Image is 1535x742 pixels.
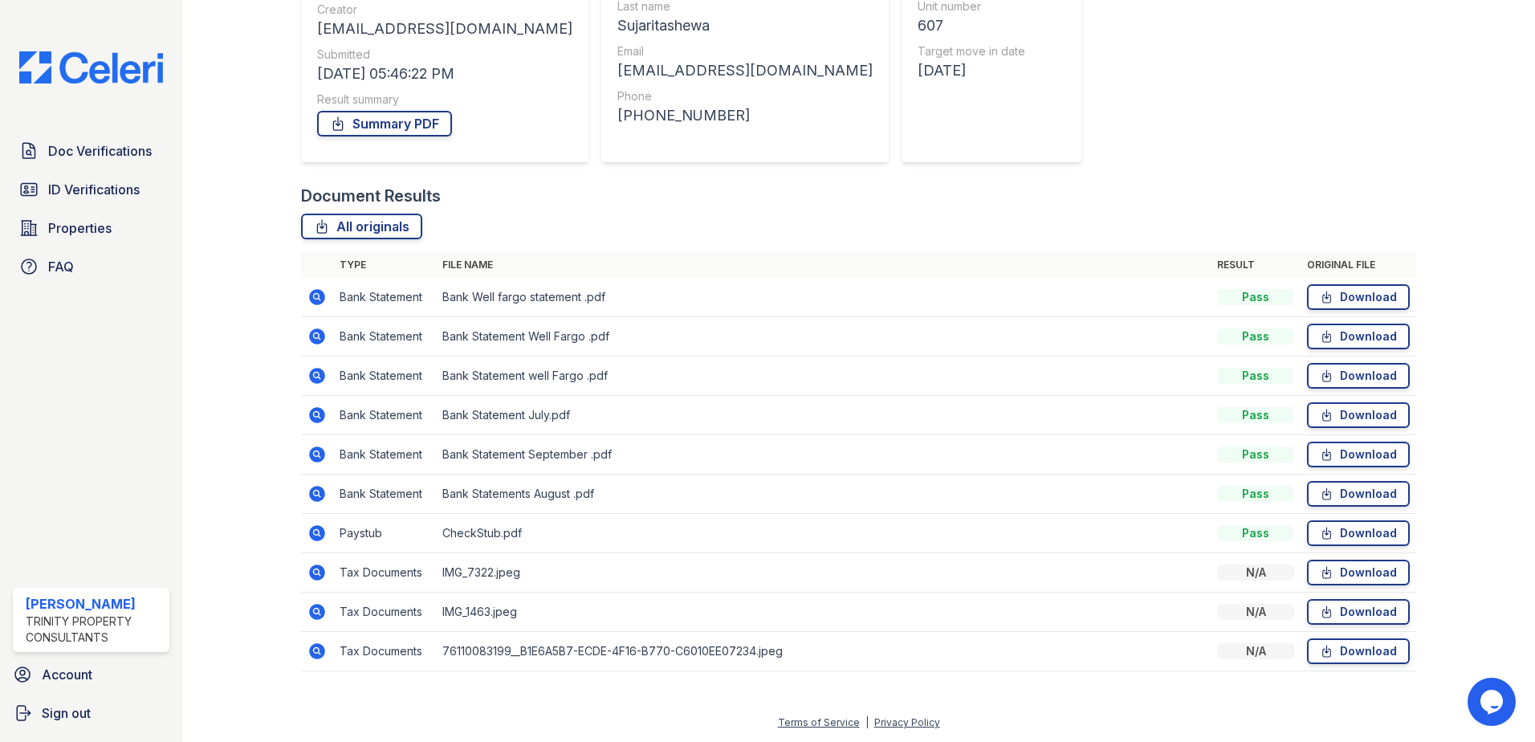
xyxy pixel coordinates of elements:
a: Account [6,658,176,691]
div: Document Results [301,185,441,207]
td: Bank Statement [333,396,436,435]
th: Type [333,252,436,278]
td: Bank Statement [333,278,436,317]
td: Tax Documents [333,593,436,632]
div: | [865,716,869,728]
img: CE_Logo_Blue-a8612792a0a2168367f1c8372b55b34899dd931a85d93a1a3d3e32e68fde9ad4.png [6,51,176,84]
div: 607 [918,14,1025,37]
div: [EMAIL_ADDRESS][DOMAIN_NAME] [617,59,873,82]
div: [PHONE_NUMBER] [617,104,873,127]
a: Download [1307,599,1410,625]
td: Bank Statement Well Fargo .pdf [436,317,1211,357]
a: Download [1307,324,1410,349]
td: Bank Statement July.pdf [436,396,1211,435]
div: [PERSON_NAME] [26,594,163,614]
div: Target move in date [918,43,1025,59]
a: Properties [13,212,169,244]
div: Result summary [317,92,572,108]
td: IMG_7322.jpeg [436,553,1211,593]
div: Pass [1217,289,1294,305]
th: File name [436,252,1211,278]
td: Paystub [333,514,436,553]
td: Bank Well fargo statement .pdf [436,278,1211,317]
a: FAQ [13,251,169,283]
a: Privacy Policy [874,716,940,728]
iframe: chat widget [1468,678,1519,726]
div: Pass [1217,446,1294,463]
td: Bank Statement [333,357,436,396]
div: Trinity Property Consultants [26,614,163,646]
a: Download [1307,560,1410,585]
div: Creator [317,2,572,18]
div: [DATE] [918,59,1025,82]
a: Download [1307,284,1410,310]
div: Pass [1217,328,1294,344]
td: CheckStub.pdf [436,514,1211,553]
div: Phone [617,88,873,104]
td: Bank Statement [333,475,436,514]
a: Download [1307,442,1410,467]
td: Bank Statement [333,317,436,357]
div: Sujaritashewa [617,14,873,37]
td: Bank Statements August .pdf [436,475,1211,514]
a: Doc Verifications [13,135,169,167]
a: Download [1307,363,1410,389]
div: N/A [1217,643,1294,659]
span: Properties [48,218,112,238]
div: Pass [1217,525,1294,541]
td: Tax Documents [333,632,436,671]
a: Download [1307,520,1410,546]
div: N/A [1217,565,1294,581]
a: Download [1307,402,1410,428]
td: Bank Statement [333,435,436,475]
a: Summary PDF [317,111,452,137]
a: All originals [301,214,422,239]
a: Sign out [6,697,176,729]
div: N/A [1217,604,1294,620]
div: [DATE] 05:46:22 PM [317,63,572,85]
td: 76110083199__B1E6A5B7-ECDE-4F16-B770-C6010EE07234.jpeg [436,632,1211,671]
td: Bank Statement September .pdf [436,435,1211,475]
th: Result [1211,252,1301,278]
div: Email [617,43,873,59]
span: Doc Verifications [48,141,152,161]
td: IMG_1463.jpeg [436,593,1211,632]
div: Pass [1217,368,1294,384]
span: FAQ [48,257,74,276]
a: Download [1307,638,1410,664]
td: Bank Statement well Fargo .pdf [436,357,1211,396]
td: Tax Documents [333,553,436,593]
a: Terms of Service [778,716,860,728]
a: Download [1307,481,1410,507]
span: Account [42,665,92,684]
span: ID Verifications [48,180,140,199]
div: [EMAIL_ADDRESS][DOMAIN_NAME] [317,18,572,40]
div: Pass [1217,407,1294,423]
div: Pass [1217,486,1294,502]
th: Original file [1301,252,1416,278]
a: ID Verifications [13,173,169,206]
span: Sign out [42,703,91,723]
div: Submitted [317,47,572,63]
